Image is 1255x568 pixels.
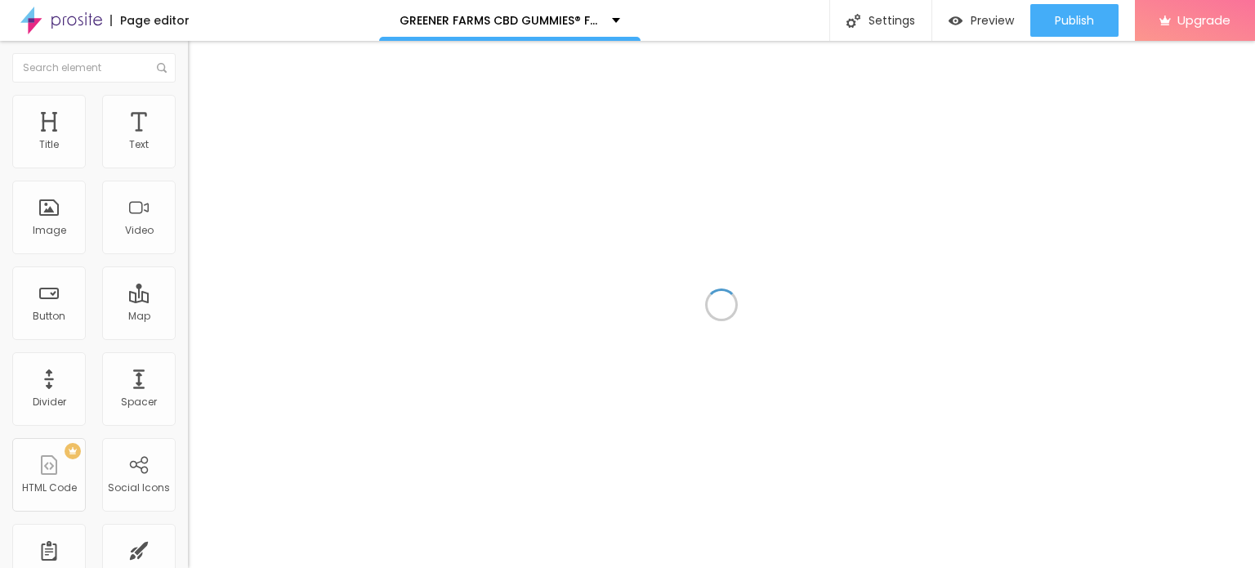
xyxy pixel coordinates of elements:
[932,4,1030,37] button: Preview
[33,396,66,408] div: Divider
[129,139,149,150] div: Text
[108,482,170,494] div: Social Icons
[1030,4,1119,37] button: Publish
[949,14,962,28] img: view-1.svg
[846,14,860,28] img: Icone
[971,14,1014,27] span: Preview
[125,225,154,236] div: Video
[33,225,66,236] div: Image
[157,63,167,73] img: Icone
[121,396,157,408] div: Spacer
[33,311,65,322] div: Button
[39,139,59,150] div: Title
[110,15,190,26] div: Page editor
[22,482,77,494] div: HTML Code
[12,53,176,83] input: Search element
[1055,14,1094,27] span: Publish
[1177,13,1230,27] span: Upgrade
[400,15,600,26] p: GREENER FARMS CBD GUMMIES® FOR [MEDICAL_DATA] REVIEWS?!!!
[128,311,150,322] div: Map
